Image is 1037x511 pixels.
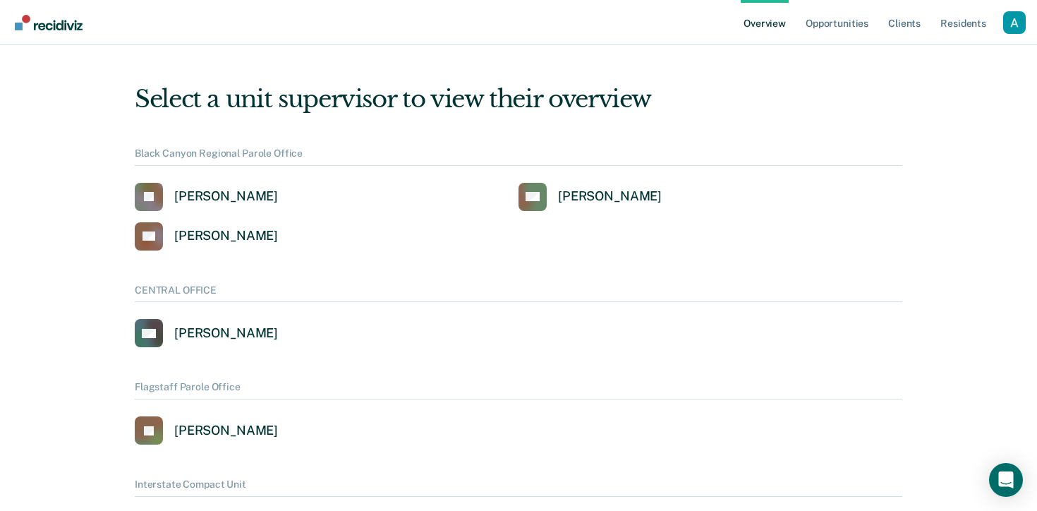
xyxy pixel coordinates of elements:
div: [PERSON_NAME] [174,228,278,244]
img: Recidiviz [15,15,83,30]
a: [PERSON_NAME] [135,319,278,347]
div: [PERSON_NAME] [174,325,278,342]
a: [PERSON_NAME] [135,183,278,211]
div: [PERSON_NAME] [174,423,278,439]
div: [PERSON_NAME] [558,188,662,205]
div: [PERSON_NAME] [174,188,278,205]
a: [PERSON_NAME] [518,183,662,211]
div: Black Canyon Regional Parole Office [135,148,902,166]
div: CENTRAL OFFICE [135,284,902,303]
a: [PERSON_NAME] [135,222,278,251]
a: [PERSON_NAME] [135,416,278,445]
div: Select a unit supervisor to view their overview [135,85,902,114]
div: Interstate Compact Unit [135,479,902,497]
div: Flagstaff Parole Office [135,381,902,399]
div: Open Intercom Messenger [989,463,1023,497]
button: Profile dropdown button [1003,11,1026,34]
